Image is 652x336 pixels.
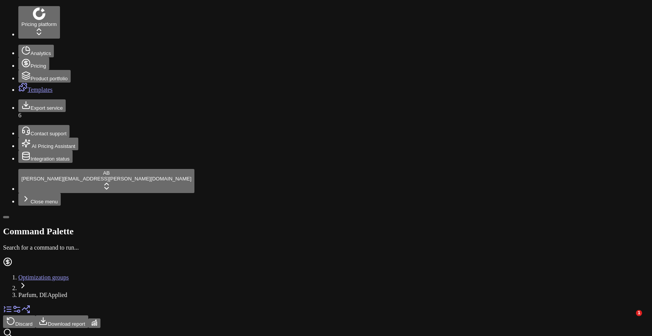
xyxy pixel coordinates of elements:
span: Close menu [31,199,58,205]
button: Download report [36,315,88,328]
span: Export service [31,105,63,111]
span: [PERSON_NAME] [21,176,63,182]
span: Templates [28,86,53,93]
iframe: Intercom live chat [620,310,639,328]
div: 6 [18,112,649,119]
button: AB[PERSON_NAME][EMAIL_ADDRESS][PERSON_NAME][DOMAIN_NAME] [18,169,194,193]
span: 1 [636,310,642,316]
h2: Command Palette [3,226,649,237]
span: AB [103,170,110,176]
button: Export service [18,99,66,112]
button: Pricing [18,57,49,70]
span: Parfum, DE [18,292,47,298]
a: Templates [18,86,53,93]
span: Product portfolio [31,76,68,81]
span: [EMAIL_ADDRESS][PERSON_NAME][DOMAIN_NAME] [63,176,192,182]
span: Pricing [31,63,46,69]
button: AI Pricing Assistant [18,138,78,150]
span: AI Pricing Assistant [31,143,75,149]
p: Search for a command to run... [3,244,649,251]
span: Integration status [31,156,70,162]
span: Contact support [31,131,66,136]
span: Applied [47,292,67,298]
button: Integration status [18,150,73,163]
button: Close menu [18,193,61,206]
button: Toggle Sidebar [3,216,9,218]
nav: breadcrumb [3,274,649,299]
span: Parfum, DEApplied [18,292,649,299]
span: Pricing platform [21,21,57,27]
button: Discard [3,315,36,328]
button: Pricing platform [18,6,60,39]
button: Contact support [18,125,70,138]
a: Optimization groups [18,274,69,281]
span: Analytics [31,50,51,56]
button: Product portfolio [18,70,71,83]
button: Analytics [18,45,54,57]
